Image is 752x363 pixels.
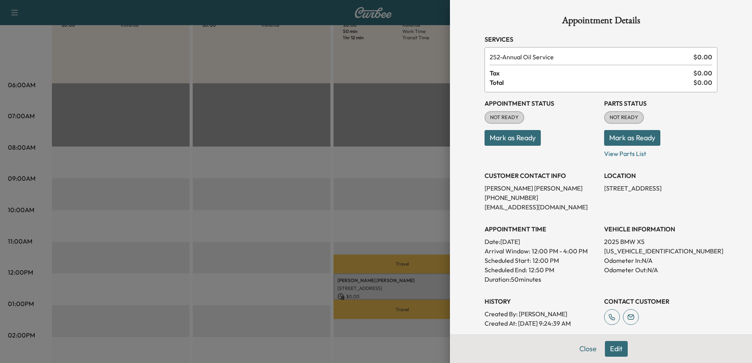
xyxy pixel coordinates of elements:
p: Odometer In: N/A [604,256,717,265]
p: [PERSON_NAME] [PERSON_NAME] [485,183,598,193]
p: [US_VEHICLE_IDENTIFICATION_NUMBER] [604,246,717,256]
p: View Parts List [604,146,717,158]
p: [STREET_ADDRESS] [604,183,717,193]
p: Scheduled End: [485,265,527,275]
button: Mark as Ready [485,130,541,146]
p: Created At : [DATE] 9:24:39 AM [485,319,598,328]
p: Scheduled Start: [485,256,531,265]
p: Date: [DATE] [485,237,598,246]
span: 12:00 PM - 4:00 PM [532,246,588,256]
span: $ 0.00 [693,68,712,78]
span: Annual Oil Service [490,52,690,62]
p: Arrival Window: [485,246,598,256]
span: Tax [490,68,693,78]
span: NOT READY [605,114,643,121]
button: Edit [605,341,628,357]
h3: VEHICLE INFORMATION [604,224,717,234]
span: Total [490,78,693,87]
p: 2025 BMW X5 [604,237,717,246]
span: $ 0.00 [693,78,712,87]
h1: Appointment Details [485,16,717,28]
h3: Services [485,35,717,44]
button: Mark as Ready [604,130,660,146]
p: 12:50 PM [529,265,554,275]
h3: Appointment Status [485,99,598,108]
p: 12:00 PM [533,256,559,265]
h3: History [485,297,598,306]
button: Close [574,341,602,357]
h3: CONTACT CUSTOMER [604,297,717,306]
p: Duration: 50 minutes [485,275,598,284]
h3: LOCATION [604,171,717,180]
h3: Parts Status [604,99,717,108]
p: [EMAIL_ADDRESS][DOMAIN_NAME] [485,202,598,212]
span: $ 0.00 [693,52,712,62]
h3: CUSTOMER CONTACT INFO [485,171,598,180]
p: Odometer Out: N/A [604,265,717,275]
span: NOT READY [485,114,523,121]
p: [PHONE_NUMBER] [485,193,598,202]
h3: APPOINTMENT TIME [485,224,598,234]
p: Created By : [PERSON_NAME] [485,309,598,319]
